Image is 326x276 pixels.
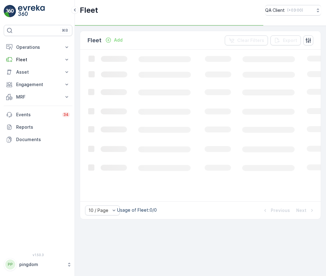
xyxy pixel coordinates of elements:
[4,253,72,257] span: v 1.50.3
[265,7,285,13] p: QA Client
[4,121,72,133] a: Reports
[296,207,316,214] button: Next
[265,5,321,16] button: QA Client(+03:00)
[16,112,58,118] p: Events
[4,133,72,146] a: Documents
[4,78,72,91] button: Engagement
[261,207,291,214] button: Previous
[271,207,290,214] p: Previous
[296,207,306,214] p: Next
[4,66,72,78] button: Asset
[88,36,102,45] p: Fleet
[19,261,64,268] p: pingdom
[4,53,72,66] button: Fleet
[4,108,72,121] a: Events34
[114,37,123,43] p: Add
[16,124,70,130] p: Reports
[18,5,45,17] img: logo_light-DOdMpM7g.png
[5,260,15,269] div: PP
[16,69,60,75] p: Asset
[237,37,264,44] p: Clear Filters
[80,5,98,15] p: Fleet
[16,57,60,63] p: Fleet
[225,35,268,45] button: Clear Filters
[16,94,60,100] p: MRF
[103,36,125,44] button: Add
[16,136,70,143] p: Documents
[283,37,297,44] p: Export
[63,112,69,117] p: 34
[16,81,60,88] p: Engagement
[4,41,72,53] button: Operations
[287,8,303,13] p: ( +03:00 )
[4,258,72,271] button: PPpingdom
[117,207,157,213] p: Usage of Fleet : 0/0
[270,35,301,45] button: Export
[4,91,72,103] button: MRF
[4,5,16,17] img: logo
[62,28,68,33] p: ⌘B
[16,44,60,50] p: Operations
